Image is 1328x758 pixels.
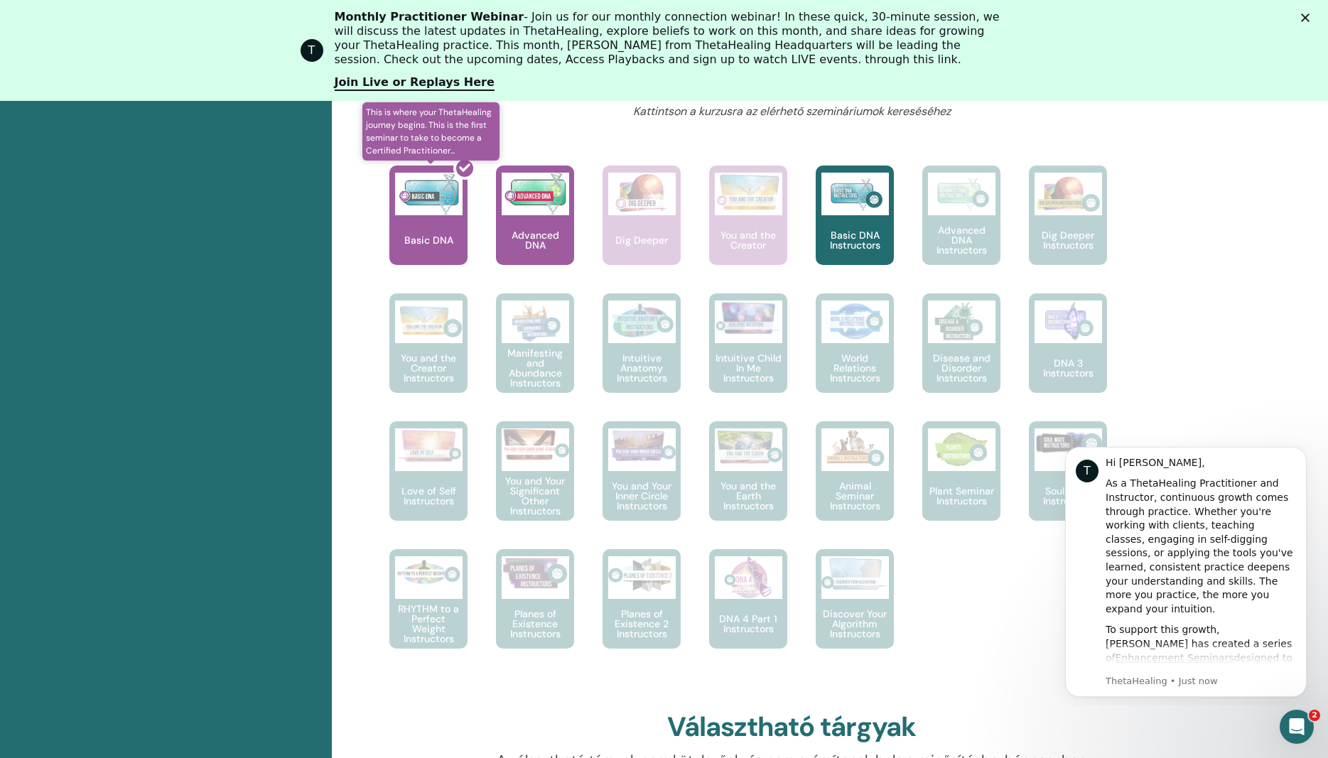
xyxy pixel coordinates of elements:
[362,102,500,161] span: This is where your ThetaHealing journey begins. This is the first seminar to take to become a Cer...
[821,428,889,471] img: Animal Seminar Instructors
[821,173,889,215] img: Basic DNA Instructors
[502,301,569,343] img: Manifesting and Abundance Instructors
[395,428,463,463] img: Love of Self Instructors
[715,301,782,335] img: Intuitive Child In Me Instructors
[496,476,574,516] p: You and Your Significant Other Instructors
[1309,710,1320,721] span: 2
[496,549,574,677] a: Planes of Existence Instructors Planes of Existence Instructors
[496,166,574,293] a: Advanced DNA Advanced DNA
[389,421,468,549] a: Love of Self Instructors Love of Self Instructors
[496,230,574,250] p: Advanced DNA
[1029,166,1107,293] a: Dig Deeper Instructors Dig Deeper Instructors
[1280,710,1314,744] iframe: Intercom live chat
[502,173,569,215] img: Advanced DNA
[496,609,574,639] p: Planes of Existence Instructors
[389,604,468,644] p: RHYTHM to a Perfect Weight Instructors
[816,421,894,549] a: Animal Seminar Instructors Animal Seminar Instructors
[610,235,674,245] p: Dig Deeper
[709,230,787,250] p: You and the Creator
[603,166,681,293] a: Dig Deeper Dig Deeper
[709,549,787,677] a: DNA 4 Part 1 Instructors DNA 4 Part 1 Instructors
[922,293,1000,421] a: Disease and Disorder Instructors Disease and Disorder Instructors
[603,293,681,421] a: Intuitive Anatomy Instructors Intuitive Anatomy Instructors
[1044,434,1328,705] iframe: Intercom notifications message
[709,481,787,511] p: You and the Earth Instructors
[816,481,894,511] p: Animal Seminar Instructors
[603,421,681,549] a: You and Your Inner Circle Instructors You and Your Inner Circle Instructors
[608,428,676,462] img: You and Your Inner Circle Instructors
[389,486,468,506] p: Love of Self Instructors
[453,103,1131,120] p: Kattintson a kurzusra az elérhető szemináriumok kereséséhez
[816,609,894,639] p: Discover Your Algorithm Instructors
[502,428,569,460] img: You and Your Significant Other Instructors
[395,173,463,215] img: Basic DNA
[1035,428,1102,458] img: Soul Mate Instructors
[1035,173,1102,215] img: Dig Deeper Instructors
[715,173,782,212] img: You and the Creator
[389,549,468,677] a: RHYTHM to a Perfect Weight Instructors RHYTHM to a Perfect Weight Instructors
[389,353,468,383] p: You and the Creator Instructors
[709,166,787,293] a: You and the Creator You and the Creator
[502,556,569,591] img: Planes of Existence Instructors
[1029,230,1107,250] p: Dig Deeper Instructors
[816,230,894,250] p: Basic DNA Instructors
[715,556,782,599] img: DNA 4 Part 1 Instructors
[821,556,889,590] img: Discover Your Algorithm Instructors
[603,353,681,383] p: Intuitive Anatomy Instructors
[395,301,463,343] img: You and the Creator Instructors
[608,301,676,343] img: Intuitive Anatomy Instructors
[922,353,1000,383] p: Disease and Disorder Instructors
[496,421,574,549] a: You and Your Significant Other Instructors You and Your Significant Other Instructors
[709,421,787,549] a: You and the Earth Instructors You and the Earth Instructors
[1301,13,1315,21] div: Close
[922,486,1000,506] p: Plant Seminar Instructors
[335,10,1005,67] div: - Join us for our monthly connection webinar! In these quick, 30-minute session, we will discuss ...
[62,241,252,254] p: Message from ThetaHealing, sent Just now
[715,428,782,465] img: You and the Earth Instructors
[928,428,995,471] img: Plant Seminar Instructors
[603,549,681,677] a: Planes of Existence 2 Instructors Planes of Existence 2 Instructors
[816,166,894,293] a: Basic DNA Instructors Basic DNA Instructors
[922,166,1000,293] a: Advanced DNA Instructors Advanced DNA Instructors
[496,348,574,388] p: Manifesting and Abundance Instructors
[301,39,323,62] div: Profile image for ThetaHealing
[389,166,468,293] a: This is where your ThetaHealing journey begins. This is the first seminar to take to become a Cer...
[922,421,1000,549] a: Plant Seminar Instructors Plant Seminar Instructors
[603,481,681,511] p: You and Your Inner Circle Instructors
[709,353,787,383] p: Intuitive Child In Me Instructors
[1029,486,1107,506] p: Soul Mate Instructors
[928,301,995,343] img: Disease and Disorder Instructors
[816,293,894,421] a: World Relations Instructors World Relations Instructors
[928,173,995,215] img: Advanced DNA Instructors
[496,293,574,421] a: Manifesting and Abundance Instructors Manifesting and Abundance Instructors
[922,225,1000,255] p: Advanced DNA Instructors
[709,293,787,421] a: Intuitive Child In Me Instructors Intuitive Child In Me Instructors
[395,556,463,590] img: RHYTHM to a Perfect Weight Instructors
[816,353,894,383] p: World Relations Instructors
[335,10,524,23] b: Monthly Practitioner Webinar
[1029,421,1107,549] a: Soul Mate Instructors Soul Mate Instructors
[667,711,916,744] h2: Választható tárgyak
[709,614,787,634] p: DNA 4 Part 1 Instructors
[603,609,681,639] p: Planes of Existence 2 Instructors
[816,549,894,677] a: Discover Your Algorithm Instructors Discover Your Algorithm Instructors
[62,189,252,342] div: To support this growth, [PERSON_NAME] has created a series of designed to help you refine your kn...
[1035,301,1102,343] img: DNA 3 Instructors
[821,301,889,343] img: World Relations Instructors
[608,556,676,594] img: Planes of Existence 2 Instructors
[1029,358,1107,378] p: DNA 3 Instructors
[335,75,495,91] a: Join Live or Replays Here
[1029,293,1107,421] a: DNA 3 Instructors DNA 3 Instructors
[389,293,468,421] a: You and the Creator Instructors You and the Creator Instructors
[72,218,190,229] a: Enhancement Seminars
[608,173,676,215] img: Dig Deeper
